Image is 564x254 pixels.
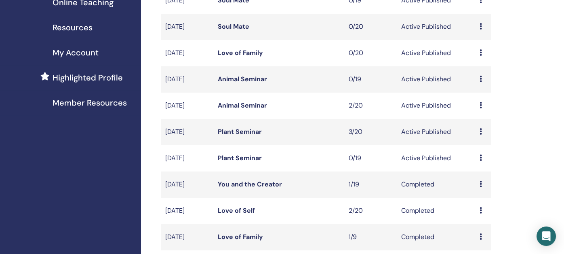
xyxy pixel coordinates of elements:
td: [DATE] [161,93,214,119]
td: [DATE] [161,171,214,198]
td: [DATE] [161,66,214,93]
a: Love of Family [218,49,263,57]
a: You and the Creator [218,180,282,188]
td: 0/19 [345,145,397,171]
td: 1/9 [345,224,397,250]
td: Completed [397,224,476,250]
td: Completed [397,198,476,224]
td: Active Published [397,119,476,145]
td: [DATE] [161,145,214,171]
td: [DATE] [161,198,214,224]
td: [DATE] [161,224,214,250]
td: 0/20 [345,14,397,40]
span: My Account [53,47,99,59]
td: 1/19 [345,171,397,198]
a: Soul Mate [218,22,249,31]
td: Completed [397,171,476,198]
td: Active Published [397,93,476,119]
a: Animal Seminar [218,101,267,110]
td: 2/20 [345,93,397,119]
td: Active Published [397,145,476,171]
span: Member Resources [53,97,127,109]
a: Plant Seminar [218,154,262,162]
a: Animal Seminar [218,75,267,83]
span: Resources [53,21,93,34]
div: Open Intercom Messenger [537,226,556,246]
td: Active Published [397,66,476,93]
td: [DATE] [161,40,214,66]
td: Active Published [397,40,476,66]
td: 3/20 [345,119,397,145]
a: Love of Self [218,206,255,215]
td: 2/20 [345,198,397,224]
a: Plant Seminar [218,127,262,136]
td: 0/20 [345,40,397,66]
span: Highlighted Profile [53,72,123,84]
td: [DATE] [161,14,214,40]
td: Active Published [397,14,476,40]
td: 0/19 [345,66,397,93]
a: Love of Family [218,233,263,241]
td: [DATE] [161,119,214,145]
